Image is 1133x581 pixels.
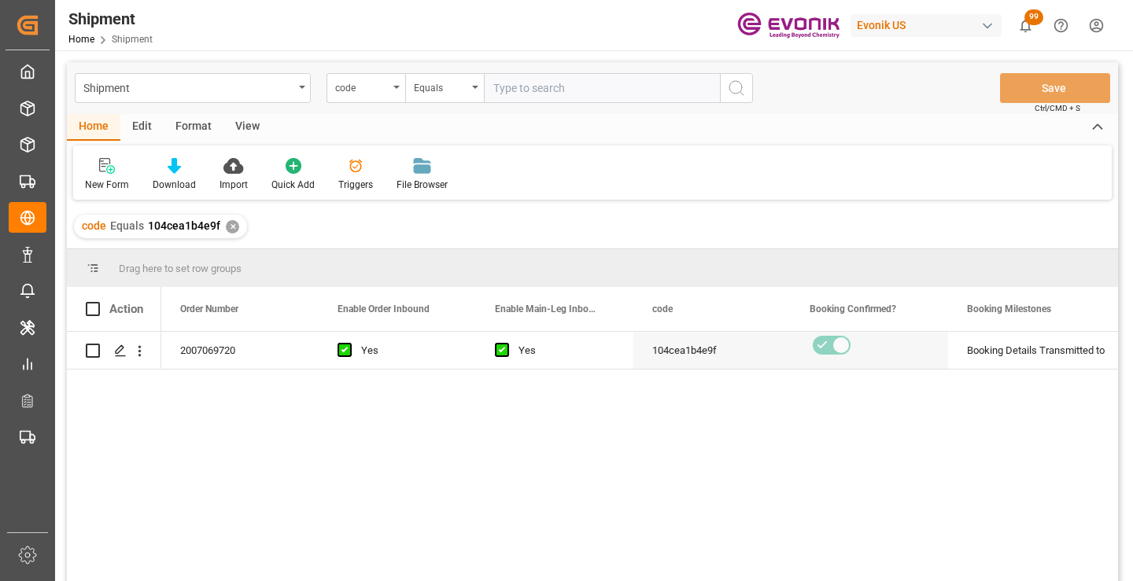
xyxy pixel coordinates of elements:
[153,178,196,192] div: Download
[633,332,791,369] div: 104cea1b4e9f
[414,77,467,95] div: Equals
[495,303,600,314] span: Enable Main-Leg Inbound
[1000,73,1110,103] button: Save
[720,73,753,103] button: search button
[851,10,1008,40] button: Evonik US
[223,114,271,141] div: View
[1043,8,1079,43] button: Help Center
[1024,9,1043,25] span: 99
[405,73,484,103] button: open menu
[161,332,319,369] div: 2007069720
[226,220,239,234] div: ✕
[810,303,896,314] span: Booking Confirmed?
[327,73,405,103] button: open menu
[148,219,220,232] span: 104cea1b4e9f
[1035,102,1080,114] span: Ctrl/CMD + S
[737,12,840,39] img: Evonik-brand-mark-Deep-Purple-RGB.jpeg_1700498283.jpeg
[967,303,1051,314] span: Booking Milestones
[484,73,720,103] input: Type to search
[164,114,223,141] div: Format
[67,332,161,370] div: Press SPACE to select this row.
[82,219,106,232] span: code
[338,178,373,192] div: Triggers
[67,114,120,141] div: Home
[110,219,144,232] span: Equals
[652,303,673,314] span: code
[361,333,457,369] div: Yes
[271,178,315,192] div: Quick Add
[83,77,293,97] div: Shipment
[220,178,248,192] div: Import
[397,178,448,192] div: File Browser
[1008,8,1043,43] button: show 99 new notifications
[180,303,238,314] span: Order Number
[85,178,129,192] div: New Form
[119,263,242,274] span: Drag here to set row groups
[519,333,614,369] div: Yes
[75,73,311,103] button: open menu
[338,303,430,314] span: Enable Order Inbound
[68,7,153,31] div: Shipment
[68,34,94,45] a: Home
[120,114,164,141] div: Edit
[967,333,1087,369] div: Booking Details Transmitted to SAP
[851,14,1002,37] div: Evonik US
[109,302,143,316] div: Action
[335,77,389,95] div: code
